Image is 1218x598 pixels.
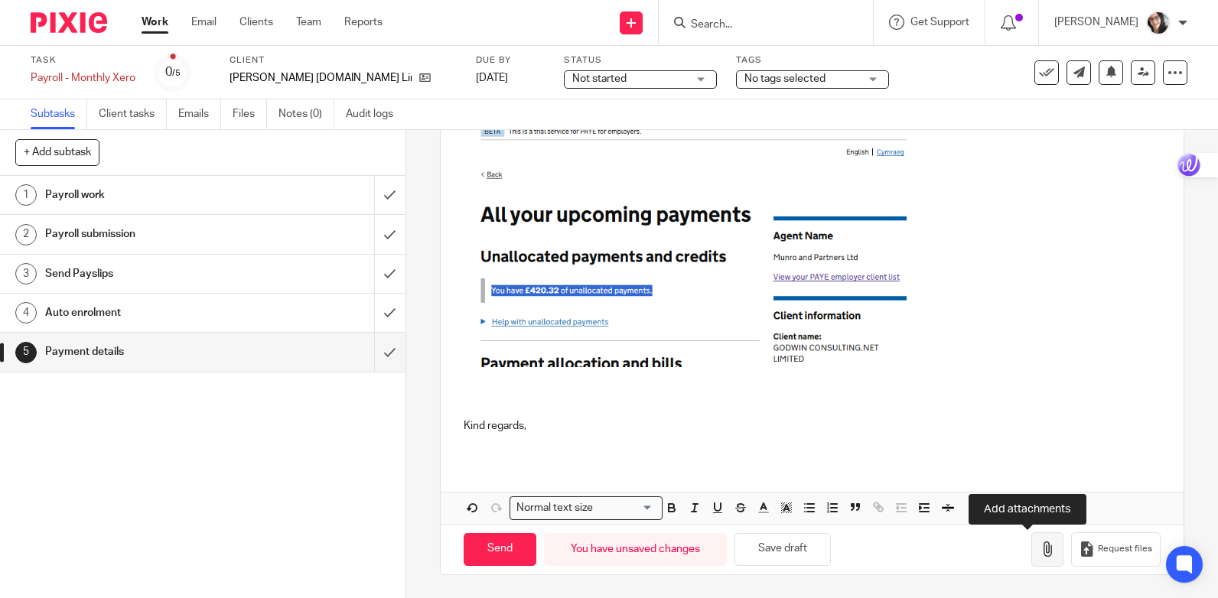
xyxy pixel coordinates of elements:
[230,70,412,86] p: [PERSON_NAME] [DOMAIN_NAME] Limited
[464,418,1161,434] p: Kind regards,
[15,184,37,206] div: 1
[346,99,405,129] a: Audit logs
[15,342,37,363] div: 5
[564,54,717,67] label: Status
[296,15,321,30] a: Team
[1071,532,1160,567] button: Request files
[233,99,267,129] a: Files
[45,340,254,363] h1: Payment details
[1054,15,1138,30] p: [PERSON_NAME]
[736,54,889,67] label: Tags
[31,54,135,67] label: Task
[230,54,457,67] label: Client
[31,70,135,86] div: Payroll - Monthly Xero
[278,99,334,129] a: Notes (0)
[513,500,597,516] span: Normal text size
[544,533,727,566] div: You have unsaved changes
[99,99,167,129] a: Client tasks
[344,15,383,30] a: Reports
[191,15,217,30] a: Email
[142,15,168,30] a: Work
[31,99,87,129] a: Subtasks
[1098,543,1152,555] span: Request files
[239,15,273,30] a: Clients
[572,73,627,84] span: Not started
[1146,11,1171,35] img: me%20(1).jpg
[476,54,545,67] label: Due by
[45,262,254,285] h1: Send Payslips
[172,69,181,77] small: /5
[178,99,221,129] a: Emails
[598,500,653,516] input: Search for option
[45,184,254,206] h1: Payroll work
[45,223,254,245] h1: Payroll submission
[15,224,37,245] div: 2
[45,301,254,324] h1: Auto enrolment
[910,17,969,28] span: Get Support
[15,302,37,323] div: 4
[476,73,508,83] span: [DATE]
[734,533,831,566] button: Save draft
[510,496,663,520] div: Search for option
[464,533,536,566] input: Send
[464,102,961,367] img: Image
[744,73,826,84] span: No tags selected
[165,63,181,81] div: 0
[15,263,37,284] div: 3
[15,139,99,165] button: + Add subtask
[689,18,827,32] input: Search
[31,12,107,33] img: Pixie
